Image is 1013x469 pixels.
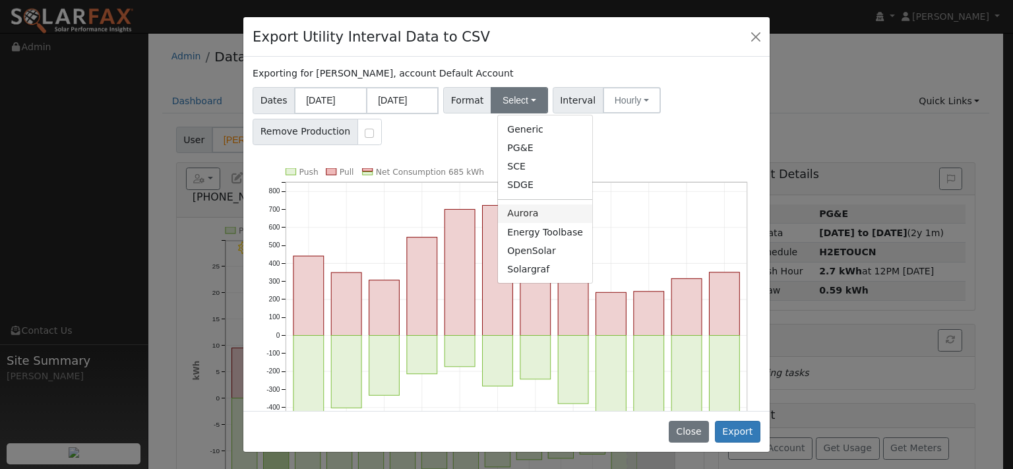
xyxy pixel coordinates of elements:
[407,335,437,373] rect: onclick=""
[376,168,484,177] text: Net Consumption 685 kWh
[558,335,588,403] rect: onclick=""
[603,87,661,113] button: Hourly
[340,168,354,177] text: Pull
[293,335,324,414] rect: onclick=""
[498,241,592,260] a: OpenSolar
[253,26,490,47] h4: Export Utility Interval Data to CSV
[269,187,280,195] text: 800
[553,87,603,113] span: Interval
[498,176,592,195] a: SDGE
[253,67,513,80] label: Exporting for [PERSON_NAME], account Default Account
[483,205,513,335] rect: onclick=""
[498,139,592,157] a: PG&E
[269,259,280,266] text: 400
[596,335,626,425] rect: onclick=""
[269,296,280,303] text: 200
[369,335,400,395] rect: onclick=""
[715,421,760,443] button: Export
[269,241,280,249] text: 500
[253,87,295,114] span: Dates
[634,292,664,336] rect: onclick=""
[269,206,280,213] text: 700
[266,350,280,357] text: -100
[276,331,280,338] text: 0
[498,223,592,241] a: Energy Toolbase
[299,168,319,177] text: Push
[596,292,626,335] rect: onclick=""
[331,272,361,335] rect: onclick=""
[671,335,702,431] rect: onclick=""
[269,278,280,285] text: 300
[498,120,592,139] a: Generic
[498,260,592,278] a: Solargraf
[669,421,709,443] button: Close
[520,335,551,379] rect: onclick=""
[445,335,475,366] rect: onclick=""
[266,385,280,392] text: -300
[709,272,739,336] rect: onclick=""
[293,256,324,335] rect: onclick=""
[634,335,664,437] rect: onclick=""
[269,313,280,321] text: 100
[331,335,361,408] rect: onclick=""
[407,237,437,335] rect: onclick=""
[369,280,400,335] rect: onclick=""
[671,278,702,335] rect: onclick=""
[253,119,358,145] span: Remove Production
[269,224,280,231] text: 600
[498,204,592,223] a: Aurora
[498,158,592,176] a: SCE
[266,404,280,411] text: -400
[445,209,475,335] rect: onclick=""
[709,335,739,427] rect: onclick=""
[558,254,588,335] rect: onclick=""
[483,335,513,386] rect: onclick=""
[491,87,548,113] button: Select
[266,367,280,375] text: -200
[443,87,491,113] span: Format
[747,27,765,46] button: Close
